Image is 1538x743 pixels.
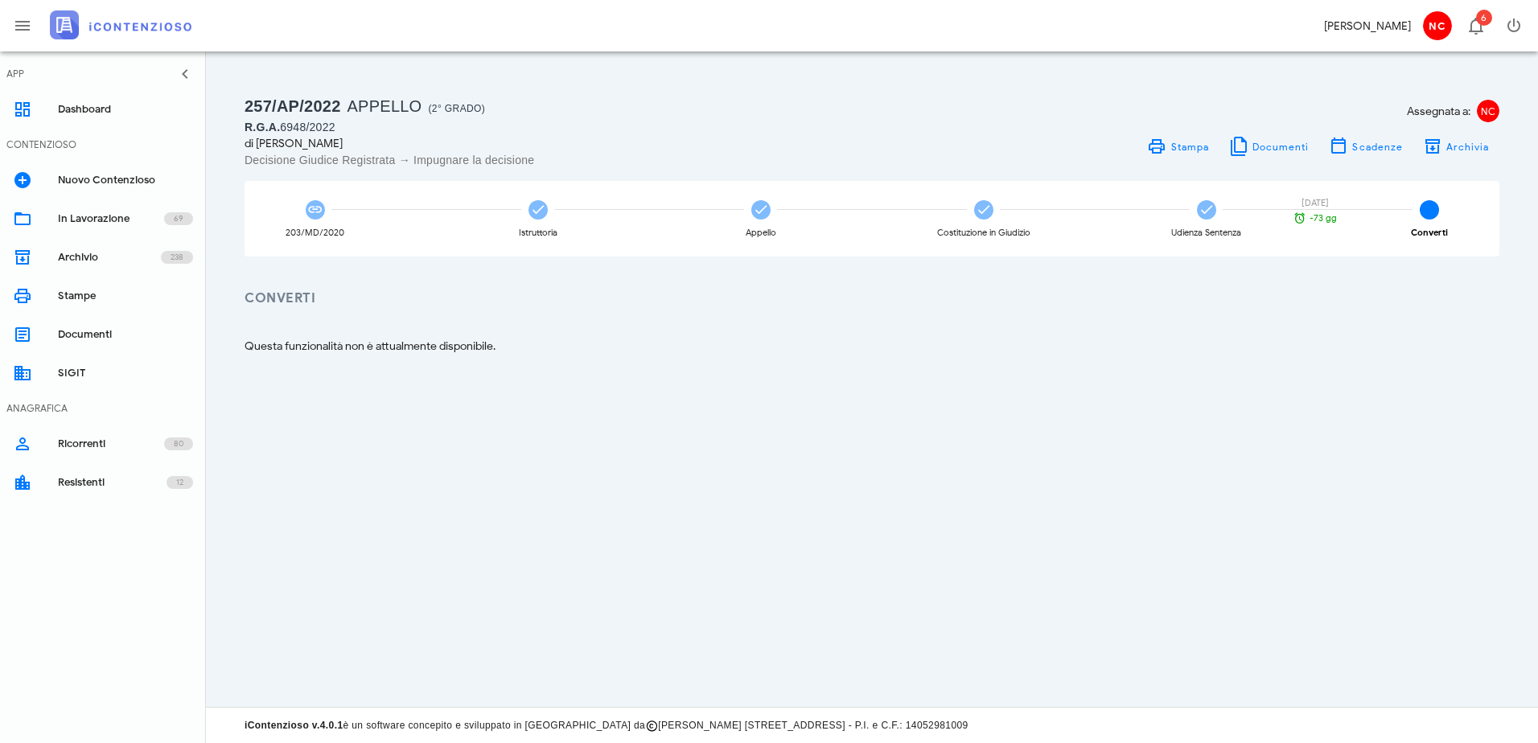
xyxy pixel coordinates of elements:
[58,437,164,450] div: Ricorrenti
[1423,11,1452,40] span: NC
[1476,10,1492,26] span: Distintivo
[174,211,183,227] span: 69
[746,228,776,237] div: Appello
[245,119,862,135] div: 6948/2022
[58,476,167,489] div: Resistenti
[58,328,193,341] div: Documenti
[1417,6,1456,45] button: NC
[245,121,280,133] span: R.G.A.
[174,436,183,452] span: 80
[1324,18,1411,35] div: [PERSON_NAME]
[1171,228,1241,237] div: Udienza Sentenza
[58,367,193,380] div: SIGIT
[6,138,76,152] div: CONTENZIOSO
[1411,228,1448,237] div: Converti
[245,289,1499,309] h3: Converti
[245,720,343,731] strong: iContenzioso v.4.0.1
[347,97,422,115] span: Appello
[1477,100,1499,122] span: NC
[176,474,183,491] span: 12
[519,228,557,237] div: Istruttoria
[428,103,485,114] span: (2° Grado)
[286,228,344,237] div: 203/MD/2020
[245,97,341,115] span: 257/AP/2022
[1137,135,1219,158] a: Stampa
[937,228,1030,237] div: Costituzione in Giudizio
[58,289,193,302] div: Stampe
[1252,141,1310,153] span: Documenti
[58,174,193,187] div: Nuovo Contenzioso
[1456,6,1495,45] button: Distintivo
[58,212,164,225] div: In Lavorazione
[235,338,1509,355] div: Questa funzionalità non è attualmente disponibile.
[245,135,862,152] div: di [PERSON_NAME]
[1351,141,1403,153] span: Scadenze
[50,10,191,39] img: logo-text-2x.png
[245,152,862,168] div: Decisione Giudice Registrata → Impugnare la decisione
[1407,103,1470,120] span: Assegnata a:
[6,401,68,416] div: ANAGRAFICA
[1170,141,1209,153] span: Stampa
[58,103,193,116] div: Dashboard
[1445,141,1490,153] span: Archivia
[1420,200,1439,220] span: 6
[1310,214,1337,223] span: -73 gg
[58,251,161,264] div: Archivio
[1413,135,1499,158] button: Archivia
[1287,199,1343,207] div: [DATE]
[1319,135,1413,158] button: Scadenze
[1219,135,1319,158] button: Documenti
[171,249,183,265] span: 238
